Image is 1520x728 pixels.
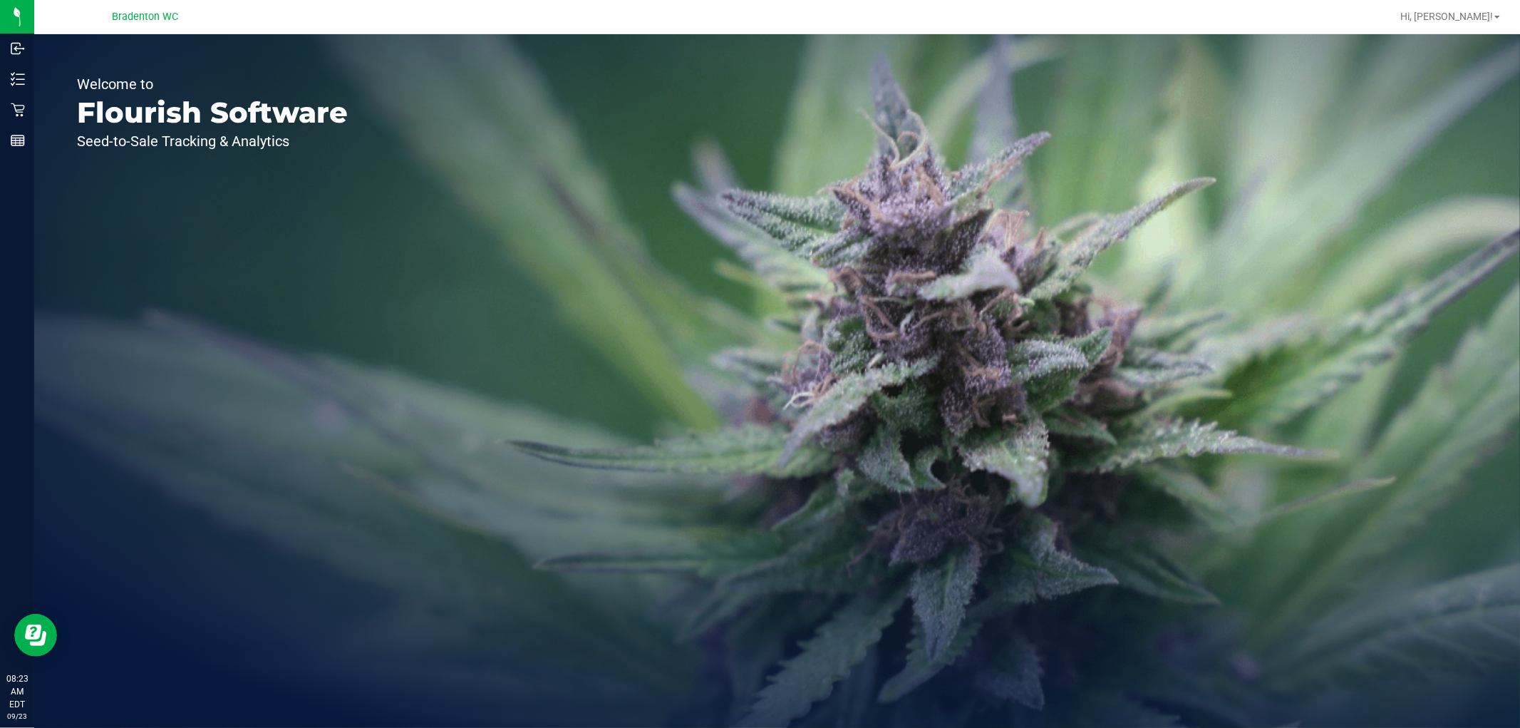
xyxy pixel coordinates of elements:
span: Bradenton WC [113,11,179,23]
iframe: Resource center [14,614,57,657]
p: Welcome to [77,77,348,91]
inline-svg: Retail [11,103,25,117]
inline-svg: Reports [11,133,25,148]
p: 09/23 [6,711,28,722]
inline-svg: Inventory [11,72,25,86]
inline-svg: Inbound [11,41,25,56]
span: Hi, [PERSON_NAME]! [1400,11,1493,22]
p: Seed-to-Sale Tracking & Analytics [77,134,348,148]
p: Flourish Software [77,98,348,127]
p: 08:23 AM EDT [6,672,28,711]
